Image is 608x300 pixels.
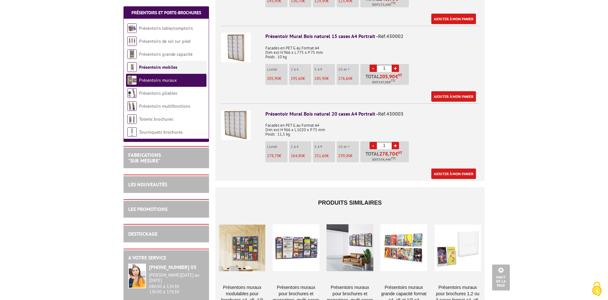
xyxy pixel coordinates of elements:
[338,154,359,158] p: €
[362,74,409,85] p: Total
[492,265,510,290] a: Haut de la page
[318,200,382,206] span: Produits similaires
[362,151,409,162] p: Total
[139,116,173,122] a: Totems brochures
[139,64,177,70] a: Présentoirs mobiles
[370,65,377,72] a: -
[314,67,335,72] p: 5 à 9
[267,153,279,158] span: 278,70
[378,111,403,117] span: Réf.430003
[586,278,608,300] button: Cookies (fenêtre modale)
[395,74,398,79] span: €
[149,264,196,270] strong: [PHONE_NUMBER] 03
[372,80,396,85] span: Soit €
[139,90,177,96] a: Présentoirs pliables
[265,119,479,137] p: Facades en PET G au Format A4 Dim ext H 966 x L 1020 x P 75 mm Poids : 11,5 kg
[291,153,303,158] span: 264,80
[267,144,288,149] p: L'unité
[431,169,476,179] a: Ajouter à mon panier
[291,76,311,81] p: €
[379,80,389,85] span: 247,08
[398,73,402,77] sup: HT
[265,33,479,40] div: Présentoir Mural Bois naturel 15 cases A4 Portrait -
[589,281,605,297] img: Cookies (fenêtre modale)
[127,75,137,85] img: Présentoirs muraux
[291,154,311,158] p: €
[291,67,311,72] p: 2 à 4
[431,91,476,102] a: Ajouter à mon panier
[139,129,183,135] a: Tourniquets brochures
[267,76,279,81] span: 205,90
[314,144,335,149] p: 5 à 9
[378,33,403,39] span: Réf.430002
[265,110,479,118] div: Présentoir Mural Bois naturel 20 cases A4 Portrait -
[370,142,377,149] a: -
[372,157,396,162] span: Soit €
[127,114,137,124] img: Totems brochures
[128,181,167,188] a: LES NOUVEAUTÉS
[372,2,396,7] span: Soit €
[314,154,335,158] p: €
[127,62,137,72] img: Présentoirs mobiles
[265,41,479,59] p: Facades en PET G au Format A4 Dim ext H 966 x L 775 x P 75 mm Poids : 10 kg
[127,36,137,46] img: Présentoirs de sol sur pied
[128,255,204,261] h2: A votre service
[128,231,157,237] a: DESTOCKAGE
[314,76,326,81] span: 185,90
[431,14,476,24] a: Ajouter à mon panier
[338,144,359,149] p: 10 et +
[127,101,137,111] img: Présentoirs multifonctions
[398,150,402,155] sup: HT
[379,151,395,156] span: 278,70
[221,33,251,62] img: Présentoir Mural Bois naturel 15 cases A4 Portrait
[127,23,137,33] img: Présentoirs table/comptoirs
[314,76,335,81] p: €
[392,142,399,149] a: +
[139,103,190,109] a: Présentoirs multifonctions
[139,77,177,83] a: Présentoirs muraux
[128,206,168,212] a: LES PROMOTIONS
[338,76,359,81] p: €
[221,110,251,140] img: Présentoir Mural Bois naturel 20 cases A4 Portrait
[128,152,161,164] a: FABRICATIONS"Sur Mesure"
[392,65,399,72] a: +
[139,51,193,57] a: Présentoirs grande capacité
[395,151,398,156] span: €
[291,76,303,81] span: 195,60
[391,1,396,5] sup: TTC
[379,2,389,7] span: 172,68
[267,67,288,72] p: L'unité
[267,76,288,81] p: €
[291,144,311,149] p: 2 à 4
[139,38,190,44] a: Présentoirs de sol sur pied
[379,74,395,79] span: 205,90
[149,272,204,294] div: 08h30 à 12h30 13h30 à 17h30
[127,49,137,59] img: Présentoirs grande capacité
[391,156,396,160] sup: TTC
[139,25,193,31] a: Présentoirs table/comptoirs
[149,272,204,283] div: [PERSON_NAME][DATE] au [DATE]
[131,10,201,16] a: Présentoirs et Porte-brochures
[391,79,396,82] sup: TTC
[127,127,137,137] img: Tourniquets brochures
[128,264,146,288] img: widget-service.jpg
[127,88,137,98] img: Présentoirs pliables
[338,153,350,158] span: 239,00
[314,153,326,158] span: 251,60
[338,76,350,81] span: 176,60
[267,154,288,158] p: €
[338,67,359,72] p: 10 et +
[379,157,389,162] span: 334,44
